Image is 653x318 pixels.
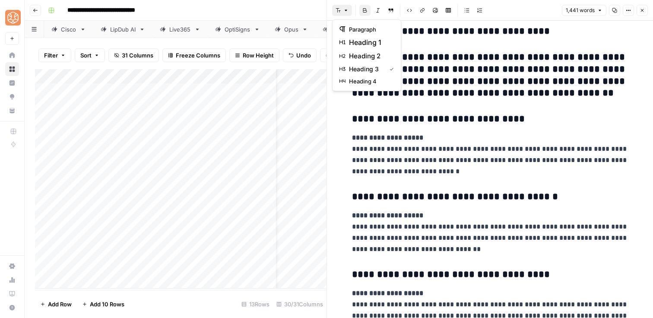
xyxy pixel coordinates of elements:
span: paragraph [349,25,390,34]
span: Undo [296,51,311,60]
a: Cisco [44,21,93,38]
span: Filter [44,51,58,60]
div: 13 Rows [238,297,273,311]
div: OptiSigns [225,25,250,34]
a: Insights [5,76,19,90]
a: Live365 [152,21,208,38]
span: Add 10 Rows [90,300,124,308]
a: Browse [5,62,19,76]
button: Undo [283,48,317,62]
div: Live365 [169,25,191,34]
a: PayStubsNow [315,21,387,38]
button: Filter [38,48,71,62]
span: heading 1 [349,37,390,48]
button: Add Row [35,297,77,311]
span: 1,441 words [566,6,595,14]
div: LipDub AI [110,25,136,34]
a: Home [5,48,19,62]
button: Freeze Columns [162,48,226,62]
span: heading 2 [349,51,390,61]
div: Opus [284,25,298,34]
button: Help + Support [5,301,19,315]
a: Your Data [5,104,19,118]
div: Cisco [61,25,76,34]
a: LipDub AI [93,21,152,38]
span: 31 Columns [122,51,153,60]
button: Add 10 Rows [77,297,130,311]
a: Opus [267,21,315,38]
button: Workspace: SimpleTiger [5,7,19,29]
span: Freeze Columns [176,51,220,60]
span: Sort [80,51,92,60]
img: SimpleTiger Logo [5,10,21,25]
button: 1,441 words [562,5,606,16]
a: Learning Hub [5,287,19,301]
button: 31 Columns [108,48,159,62]
a: Settings [5,259,19,273]
a: Opportunities [5,90,19,104]
button: Sort [75,48,105,62]
a: OptiSigns [208,21,267,38]
span: Add Row [48,300,72,308]
button: Row Height [229,48,279,62]
span: heading 4 [349,77,390,86]
div: 30/31 Columns [273,297,326,311]
a: Usage [5,273,19,287]
span: Row Height [243,51,274,60]
span: heading 3 [349,65,383,73]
